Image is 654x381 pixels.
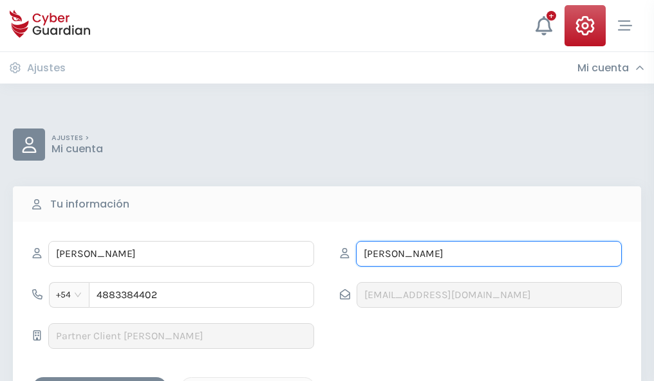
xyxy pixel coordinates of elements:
[51,134,103,143] p: AJUSTES >
[547,11,556,21] div: +
[27,62,66,75] h3: Ajustes
[51,143,103,155] p: Mi cuenta
[577,62,629,75] h3: Mi cuenta
[56,285,82,305] span: +54
[50,197,129,212] b: Tu información
[577,62,644,75] div: Mi cuenta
